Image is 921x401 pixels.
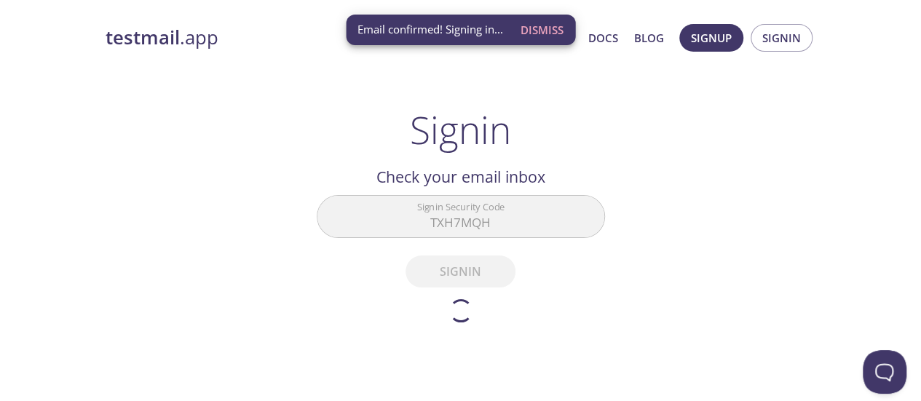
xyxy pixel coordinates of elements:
a: Blog [634,28,664,47]
a: Docs [588,28,618,47]
span: Signup [691,28,732,47]
button: Dismiss [515,16,569,44]
h2: Check your email inbox [317,164,605,189]
iframe: Help Scout Beacon - Open [863,350,906,394]
button: Signin [751,24,813,52]
button: Signup [679,24,743,52]
strong: testmail [106,25,180,50]
span: Signin [762,28,801,47]
h1: Signin [410,108,511,151]
span: Dismiss [521,20,564,39]
a: testmail.app [106,25,448,50]
span: Email confirmed! Signing in... [357,22,503,37]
